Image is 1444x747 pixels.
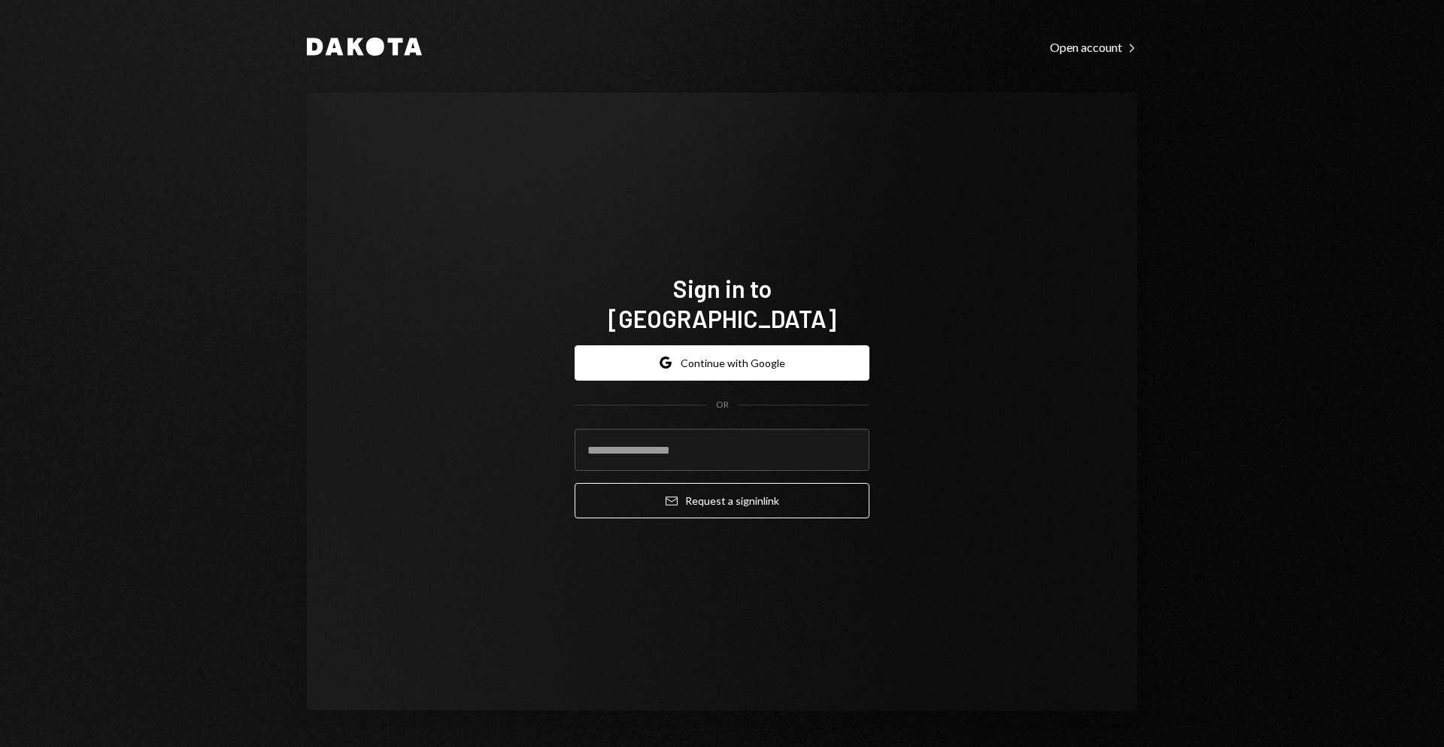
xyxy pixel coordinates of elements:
h1: Sign in to [GEOGRAPHIC_DATA] [575,273,869,333]
button: Continue with Google [575,345,869,381]
div: OR [716,399,729,411]
a: Open account [1050,38,1137,55]
div: Open account [1050,40,1137,55]
button: Request a signinlink [575,483,869,518]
